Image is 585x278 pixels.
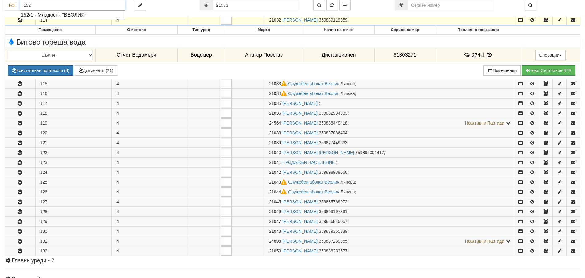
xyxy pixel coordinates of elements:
[282,199,318,204] a: [PERSON_NAME]
[319,219,347,224] span: 359886840057
[264,217,516,226] td: ;
[319,229,347,234] span: 359879365339
[21,11,124,18] div: 152/1 - Младост - "ВЕОЛИЯ"
[264,15,516,25] td: ;
[35,246,112,256] td: 132
[8,65,73,76] button: Констативни протоколи (4)
[264,99,516,108] td: ;
[264,197,516,207] td: ;
[117,52,156,58] span: Отчет Водомери
[5,258,580,264] h4: Главни уреди - 2
[112,109,188,118] td: 4
[282,209,318,214] a: [PERSON_NAME]
[269,199,281,204] span: Партида №
[282,121,318,125] a: [PERSON_NAME]
[35,236,112,246] td: 131
[112,138,188,148] td: 4
[269,18,281,22] span: Партида №
[319,121,347,125] span: 359888449418
[319,130,347,135] span: 359887886404
[269,229,281,234] span: Партида №
[269,130,281,135] span: Партида №
[319,140,347,145] span: 359877449633
[264,148,516,157] td: ;
[319,209,347,214] span: 359899197891
[355,150,384,155] span: 359895001417
[112,168,188,177] td: 4
[319,170,347,175] span: 359898939556
[75,65,117,76] button: Документи (71)
[112,177,188,187] td: 4
[264,168,516,177] td: ;
[269,91,288,96] span: Партида №
[264,79,516,89] td: ;
[112,187,188,197] td: 4
[486,52,493,58] span: История на показанията
[269,140,281,145] span: Партида №
[35,89,112,98] td: 116
[319,239,347,244] span: 359887239855
[282,101,318,106] a: [PERSON_NAME]
[282,229,318,234] a: [PERSON_NAME]
[269,111,281,116] span: Партида №
[264,109,516,118] td: ;
[303,26,375,35] th: Начин на отчет
[35,109,112,118] td: 118
[282,111,318,116] a: [PERSON_NAME]
[112,128,188,138] td: 4
[112,118,188,128] td: 4
[264,236,516,246] td: ;
[269,81,288,86] span: Партида №
[177,26,225,35] th: Тип уред
[269,170,281,175] span: Партида №
[375,26,435,35] th: Сериен номер
[35,177,112,187] td: 125
[264,138,516,148] td: ;
[112,99,188,108] td: 4
[112,148,188,157] td: 4
[282,18,318,22] a: [PERSON_NAME]
[35,148,112,157] td: 122
[288,91,339,96] a: Служебен абонат Веолия
[35,197,112,207] td: 127
[269,101,281,106] span: Партида №
[269,239,281,244] span: Партида №
[319,111,347,116] span: 359882594333
[225,48,303,62] td: Апатор Повогаз
[472,52,485,58] span: 274.1
[112,197,188,207] td: 4
[35,128,112,138] td: 120
[535,50,566,60] button: Операции
[465,121,505,125] span: Неактивни Партиди
[35,187,112,197] td: 126
[264,246,516,256] td: ;
[264,118,516,128] td: ;
[341,180,355,185] span: Липсва
[35,118,112,128] td: 119
[288,189,339,194] a: Служебен абонат Веолия
[225,26,303,35] th: Марка
[35,99,112,108] td: 117
[35,138,112,148] td: 121
[264,158,516,167] td: ;
[464,52,472,58] span: История на забележките
[341,91,355,96] span: Липсва
[319,199,347,204] span: 359885769972
[112,217,188,226] td: 4
[264,89,516,98] td: ;
[341,81,355,86] span: Липсва
[282,219,318,224] a: [PERSON_NAME]
[319,18,347,22] span: 359889119859
[35,15,112,25] td: 114
[269,248,281,253] span: Партида №
[269,160,281,165] span: Партида №
[288,180,339,185] a: Служебен абонат Веолия
[269,189,288,194] span: Партида №
[35,79,112,89] td: 115
[393,52,416,58] span: 61803271
[264,177,516,187] td: ;
[282,140,318,145] a: [PERSON_NAME]
[341,189,355,194] span: Липсва
[264,128,516,138] td: ;
[522,65,575,76] button: Новo Състояние БГВ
